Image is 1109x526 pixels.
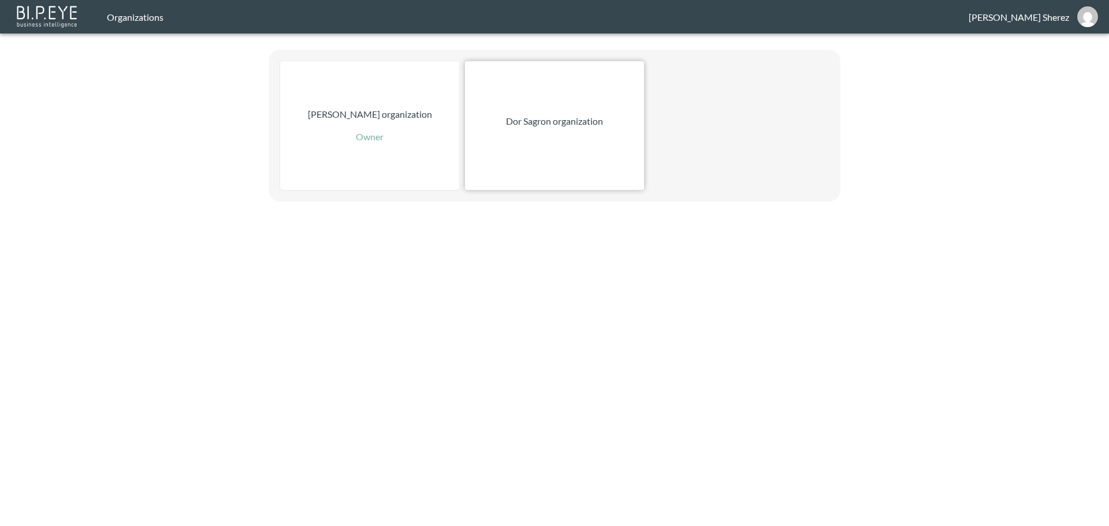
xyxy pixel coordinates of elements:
img: 7f1cc0c13fc86b218cd588550a649ee5 [1077,6,1098,27]
p: Dor Sagron organization [506,114,603,128]
button: ariels@ibi.co.il [1069,3,1106,31]
div: [PERSON_NAME] Sherez [969,12,1069,23]
p: Owner [356,130,384,144]
p: [PERSON_NAME] organization [308,107,432,121]
img: bipeye-logo [14,3,81,29]
div: Organizations [107,12,969,23]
